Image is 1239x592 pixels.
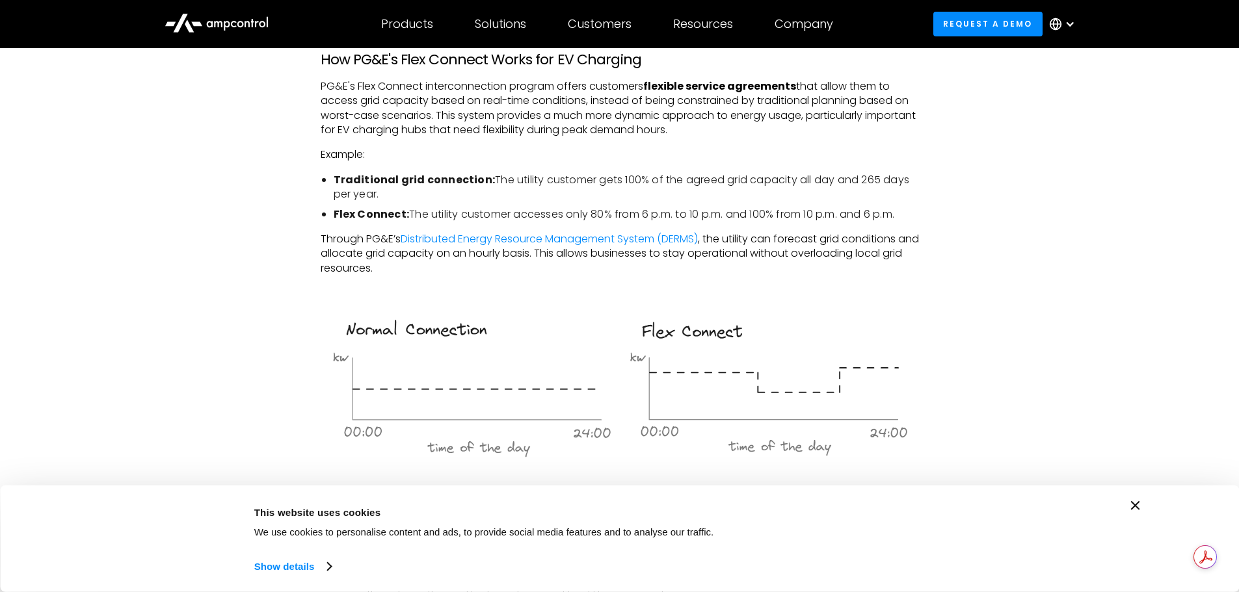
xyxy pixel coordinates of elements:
[321,232,919,276] p: Through PG&E’s , the utility can forecast grid conditions and allocate grid capacity on an hourly...
[254,557,331,576] a: Show details
[775,17,833,31] div: Company
[933,12,1043,36] a: Request a demo
[643,79,796,94] strong: flexible service agreements
[475,17,526,31] div: Solutions
[334,172,496,187] strong: Traditional grid connection:
[568,17,632,31] div: Customers
[334,207,410,222] strong: Flex Connect:
[381,17,433,31] div: Products
[334,207,919,222] li: The utility customer accesses only 80% from 6 p.m. to 10 p.m. and 100% from 10 p.m. and 6 p.m.
[321,51,919,68] h3: How PG&E's Flex Connect Works for EV Charging
[401,231,698,246] a: Distributed Energy Resource Management System (DERMS)
[921,501,1107,539] button: Okay
[673,17,733,31] div: Resources
[334,173,919,202] li: The utility customer gets 100% of the agreed grid capacity all day and 265 days per year.
[254,504,892,520] div: This website uses cookies
[321,312,919,464] img: Flex Connect by PG&E EV charging Program
[1131,501,1140,510] button: Close banner
[321,148,919,162] p: Example:
[254,526,714,537] span: We use cookies to personalise content and ads, to provide social media features and to analyse ou...
[321,79,919,138] p: PG&E's Flex Connect interconnection program offers customers that allow them to access grid capac...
